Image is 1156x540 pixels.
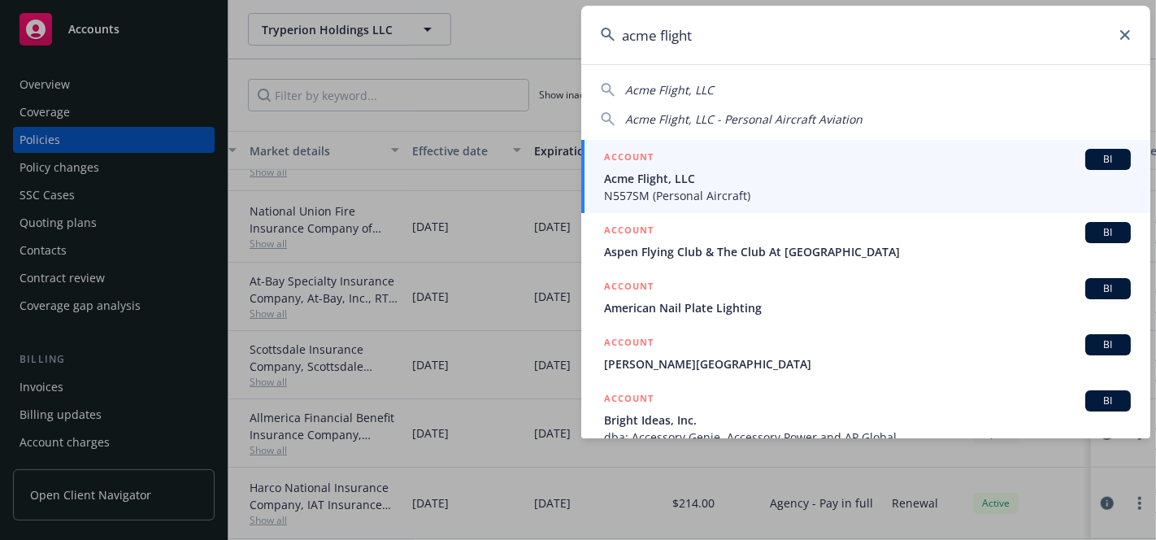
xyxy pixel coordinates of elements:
h5: ACCOUNT [604,222,654,242]
span: BI [1092,394,1124,408]
span: Acme Flight, LLC [604,170,1131,187]
h5: ACCOUNT [604,334,654,354]
span: Acme Flight, LLC [625,82,714,98]
h5: ACCOUNT [604,149,654,168]
span: [PERSON_NAME][GEOGRAPHIC_DATA] [604,355,1131,372]
span: BI [1092,281,1124,296]
span: N557SM (Personal Aircraft) [604,187,1131,204]
a: ACCOUNTBIAmerican Nail Plate Lighting [581,269,1150,325]
span: BI [1092,337,1124,352]
span: dba: Accessory Genie, Accessory Power and AP Global [604,429,1131,446]
a: ACCOUNTBIBright Ideas, Inc.dba: Accessory Genie, Accessory Power and AP Global [581,381,1150,455]
h5: ACCOUNT [604,278,654,298]
h5: ACCOUNT [604,390,654,410]
a: ACCOUNTBIAspen Flying Club & The Club At [GEOGRAPHIC_DATA] [581,213,1150,269]
span: Acme Flight, LLC - Personal Aircraft Aviation [625,111,863,127]
span: Aspen Flying Club & The Club At [GEOGRAPHIC_DATA] [604,243,1131,260]
span: American Nail Plate Lighting [604,299,1131,316]
a: ACCOUNTBI[PERSON_NAME][GEOGRAPHIC_DATA] [581,325,1150,381]
span: Bright Ideas, Inc. [604,412,1131,429]
span: BI [1092,225,1124,240]
a: ACCOUNTBIAcme Flight, LLCN557SM (Personal Aircraft) [581,140,1150,213]
span: BI [1092,152,1124,167]
input: Search... [581,6,1150,64]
